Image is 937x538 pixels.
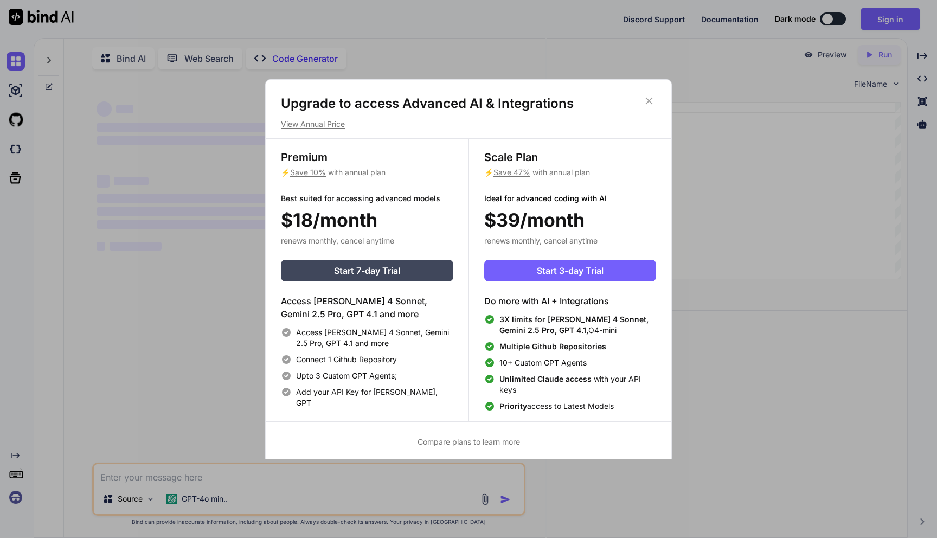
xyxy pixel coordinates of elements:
[484,206,585,234] span: $39/month
[281,236,394,245] span: renews monthly, cancel anytime
[499,314,656,336] span: O4-mini
[296,327,453,349] span: Access [PERSON_NAME] 4 Sonnet, Gemini 2.5 Pro, GPT 4.1 and more
[493,168,530,177] span: Save 47%
[296,354,397,365] span: Connect 1 Github Repository
[281,119,656,130] p: View Annual Price
[499,401,614,412] span: access to Latest Models
[418,437,520,446] span: to learn more
[296,387,453,408] span: Add your API Key for [PERSON_NAME], GPT
[499,342,606,351] span: Multiple Github Repositories
[281,95,656,112] h1: Upgrade to access Advanced AI & Integrations
[499,401,527,411] span: Priority
[537,264,604,277] span: Start 3-day Trial
[281,206,377,234] span: $18/month
[499,315,649,335] span: 3X limits for [PERSON_NAME] 4 Sonnet, Gemini 2.5 Pro, GPT 4.1,
[281,294,453,321] h4: Access [PERSON_NAME] 4 Sonnet, Gemini 2.5 Pro, GPT 4.1 and more
[484,167,656,178] p: ⚡ with annual plan
[484,294,656,308] h4: Do more with AI + Integrations
[290,168,326,177] span: Save 10%
[418,437,471,446] span: Compare plans
[499,374,656,395] span: with your API keys
[499,357,587,368] span: 10+ Custom GPT Agents
[281,193,453,204] p: Best suited for accessing advanced models
[484,260,656,281] button: Start 3-day Trial
[484,236,598,245] span: renews monthly, cancel anytime
[281,260,453,281] button: Start 7-day Trial
[484,193,656,204] p: Ideal for advanced coding with AI
[484,150,656,165] h3: Scale Plan
[281,150,453,165] h3: Premium
[281,167,453,178] p: ⚡ with annual plan
[499,374,594,383] span: Unlimited Claude access
[334,264,400,277] span: Start 7-day Trial
[296,370,397,381] span: Upto 3 Custom GPT Agents;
